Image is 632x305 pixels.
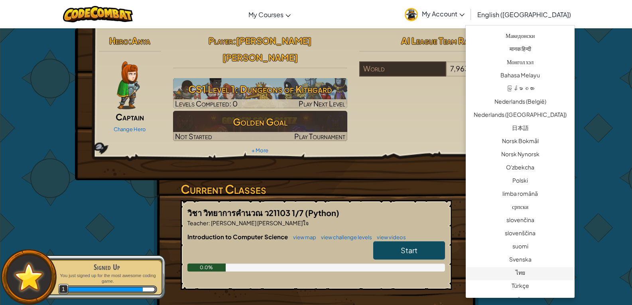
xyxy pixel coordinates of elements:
a: Македонски [466,30,575,43]
img: Golden Goal [173,111,347,141]
span: Play Next Level [299,99,345,108]
span: วิชา วิทยาการคำนวณ ว21103 1/7 [187,208,305,218]
a: limba română [466,188,575,201]
a: slovenčina [466,214,575,228]
span: Introduction to Computer Science [187,233,289,240]
h3: Golden Goal [173,113,347,131]
a: Norsk Bokmål [466,136,575,149]
a: view videos [373,234,406,240]
p: You just signed up for the most awesome coding game. [57,273,157,284]
span: Teacher [187,219,209,226]
span: Play Tournament [294,132,345,141]
a: Svenska [466,254,575,267]
a: Bahasa Melayu [466,70,575,83]
a: Nederlands ([GEOGRAPHIC_DATA]) [466,109,575,122]
span: Hero [109,35,128,46]
img: avatar [405,8,418,21]
span: Anya [132,35,150,46]
a: My Courses [244,4,295,25]
span: : [233,35,236,46]
h3: Current Classes [181,180,452,198]
img: CS1 Level 1: Dungeons of Kithgard [173,78,347,108]
a: My Account [401,2,469,27]
span: Start [401,246,417,255]
img: CodeCombat logo [63,6,133,22]
h3: CS1 Level 1: Dungeons of Kithgard [173,80,347,98]
span: 7,963,126 [450,64,482,73]
span: [PERSON_NAME][PERSON_NAME] [222,35,312,63]
span: Levels Completed: 0 [175,99,238,108]
span: (Python) [305,208,339,218]
img: captain-pose.png [117,61,140,109]
span: [PERSON_NAME] [PERSON_NAME]ใจ [210,219,309,226]
span: 1 [58,284,69,295]
a: slovenščina [466,228,575,241]
span: Captain [116,111,144,122]
div: World [359,61,446,77]
a: Norsk Nynorsk [466,149,575,162]
a: Play Next Level [173,78,347,108]
img: default.png [11,259,47,295]
a: српски [466,201,575,214]
a: Change Hero [114,126,146,132]
a: view challenge levels [317,234,372,240]
span: AI League Team Rankings [401,35,492,46]
a: Golden GoalNot StartedPlay Tournament [173,111,347,141]
a: Türkçe [466,280,575,293]
span: Player [209,35,233,46]
span: English ([GEOGRAPHIC_DATA]) [477,10,571,19]
a: + More [252,147,268,153]
a: World7,963,126players [359,69,534,78]
a: suomi [466,241,575,254]
span: Not Started [175,132,212,141]
a: Polski [466,175,575,188]
a: view map [289,234,316,240]
a: ไทย [466,267,575,280]
span: My Account [422,10,465,18]
a: O'zbekcha [466,162,575,175]
div: 0.0% [187,264,226,272]
a: 日本語 [466,122,575,136]
span: My Courses [248,10,284,19]
span: : [209,219,210,226]
a: Nederlands (België) [466,96,575,109]
a: မြန်မာစကား [466,83,575,96]
a: मानक हिन्दी [466,43,575,57]
span: : [128,35,132,46]
div: Signed Up [57,262,157,273]
a: Монгол хэл [466,57,575,70]
a: English ([GEOGRAPHIC_DATA]) [473,4,575,25]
